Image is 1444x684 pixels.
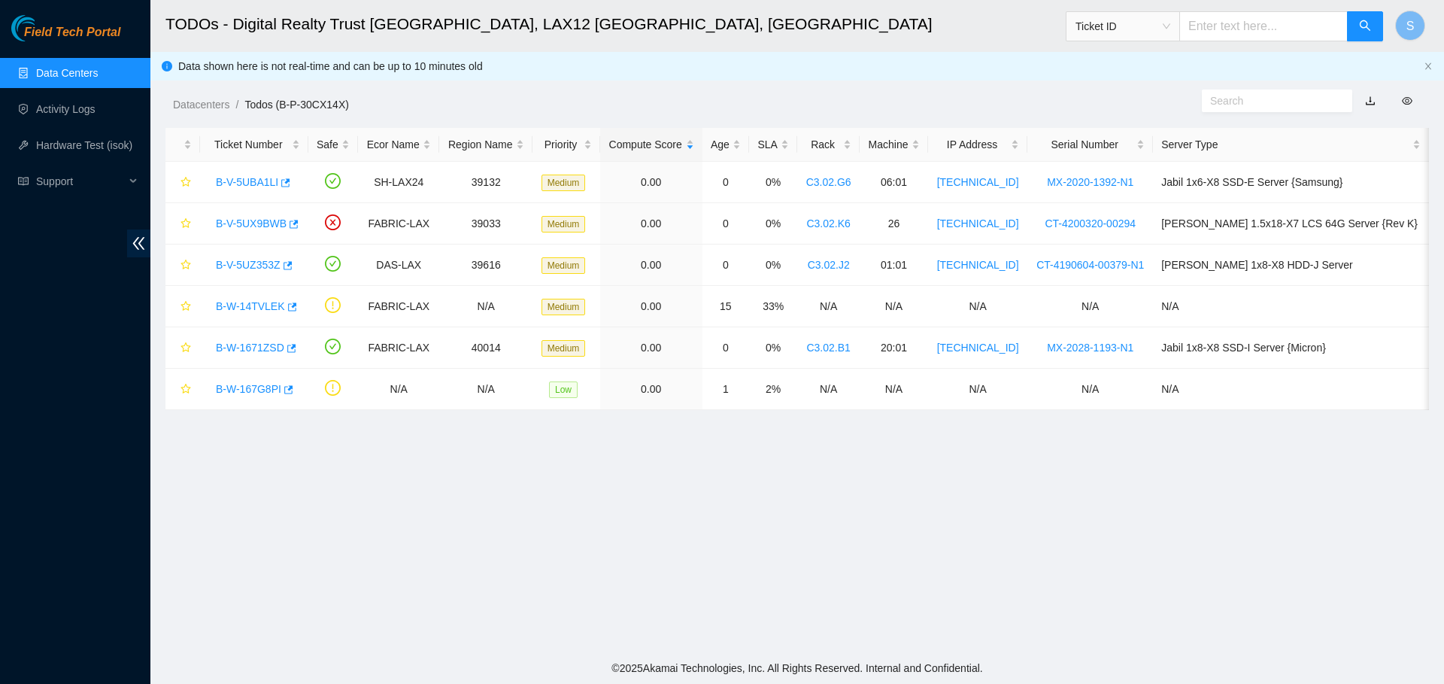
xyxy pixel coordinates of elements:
[1153,327,1429,369] td: Jabil 1x8-X8 SSD-I Server {Micron}
[808,259,850,271] a: C3.02.J2
[180,177,191,189] span: star
[797,369,860,410] td: N/A
[860,286,928,327] td: N/A
[600,369,702,410] td: 0.00
[1153,162,1429,203] td: Jabil 1x6-X8 SSD-E Server {Samsung}
[806,217,850,230] a: C3.02.K6
[216,259,281,271] a: B-V-5UZ353Z
[18,176,29,187] span: read
[1402,96,1412,106] span: eye
[325,297,341,313] span: exclamation-circle
[1047,176,1133,188] a: MX-2020-1392-N1
[1027,369,1153,410] td: N/A
[358,203,439,245] td: FABRIC-LAX
[180,218,191,230] span: star
[1365,95,1376,107] a: download
[439,203,532,245] td: 39033
[216,342,284,354] a: B-W-1671ZSD
[937,342,1019,354] a: [TECHNICAL_ID]
[180,301,191,313] span: star
[549,382,578,398] span: Low
[325,339,341,354] span: check-circle
[928,286,1027,327] td: N/A
[541,216,586,233] span: Medium
[702,369,750,410] td: 1
[36,103,96,115] a: Activity Logs
[600,203,702,245] td: 0.00
[439,369,532,410] td: N/A
[1210,93,1332,109] input: Search
[1395,11,1425,41] button: S
[325,256,341,272] span: check-circle
[600,327,702,369] td: 0.00
[702,286,750,327] td: 15
[11,27,120,47] a: Akamai TechnologiesField Tech Portal
[216,176,278,188] a: B-V-5UBA1LI
[358,327,439,369] td: FABRIC-LAX
[358,369,439,410] td: N/A
[600,286,702,327] td: 0.00
[937,217,1019,230] a: [TECHNICAL_ID]
[749,245,797,286] td: 0%
[749,327,797,369] td: 0%
[174,211,192,236] button: star
[1153,286,1429,327] td: N/A
[1075,15,1170,38] span: Ticket ID
[244,99,349,111] a: Todos (B-P-30CX14X)
[1045,217,1136,230] a: CT-4200320-00294
[806,176,851,188] a: C3.02.G6
[702,162,750,203] td: 0
[1179,11,1348,41] input: Enter text here...
[358,286,439,327] td: FABRIC-LAX
[541,299,586,315] span: Medium
[1027,286,1153,327] td: N/A
[702,327,750,369] td: 0
[358,162,439,203] td: SH-LAX24
[174,253,192,277] button: star
[806,342,850,354] a: C3.02.B1
[749,369,797,410] td: 2%
[749,203,797,245] td: 0%
[860,203,928,245] td: 26
[180,384,191,396] span: star
[1036,259,1144,271] a: CT-4190604-00379-N1
[439,286,532,327] td: N/A
[174,170,192,194] button: star
[1424,62,1433,71] button: close
[439,162,532,203] td: 39132
[174,336,192,360] button: star
[797,286,860,327] td: N/A
[358,245,439,286] td: DAS-LAX
[180,260,191,272] span: star
[1153,203,1429,245] td: [PERSON_NAME] 1.5x18-X7 LCS 64G Server {Rev K}
[702,245,750,286] td: 0
[180,342,191,354] span: star
[439,245,532,286] td: 39616
[11,15,76,41] img: Akamai Technologies
[216,217,287,230] a: B-V-5UX9BWB
[860,327,928,369] td: 20:01
[1047,342,1133,354] a: MX-2028-1193-N1
[860,162,928,203] td: 06:01
[749,162,797,203] td: 0%
[173,99,229,111] a: Datacenters
[216,383,281,395] a: B-W-167G8PI
[1406,17,1415,35] span: S
[325,173,341,189] span: check-circle
[541,257,586,274] span: Medium
[1347,11,1383,41] button: search
[860,245,928,286] td: 01:01
[1359,20,1371,34] span: search
[1153,245,1429,286] td: [PERSON_NAME] 1x8-X8 HDD-J Server
[174,294,192,318] button: star
[36,166,125,196] span: Support
[36,67,98,79] a: Data Centers
[325,380,341,396] span: exclamation-circle
[928,369,1027,410] td: N/A
[749,286,797,327] td: 33%
[24,26,120,40] span: Field Tech Portal
[937,259,1019,271] a: [TECHNICAL_ID]
[702,203,750,245] td: 0
[600,162,702,203] td: 0.00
